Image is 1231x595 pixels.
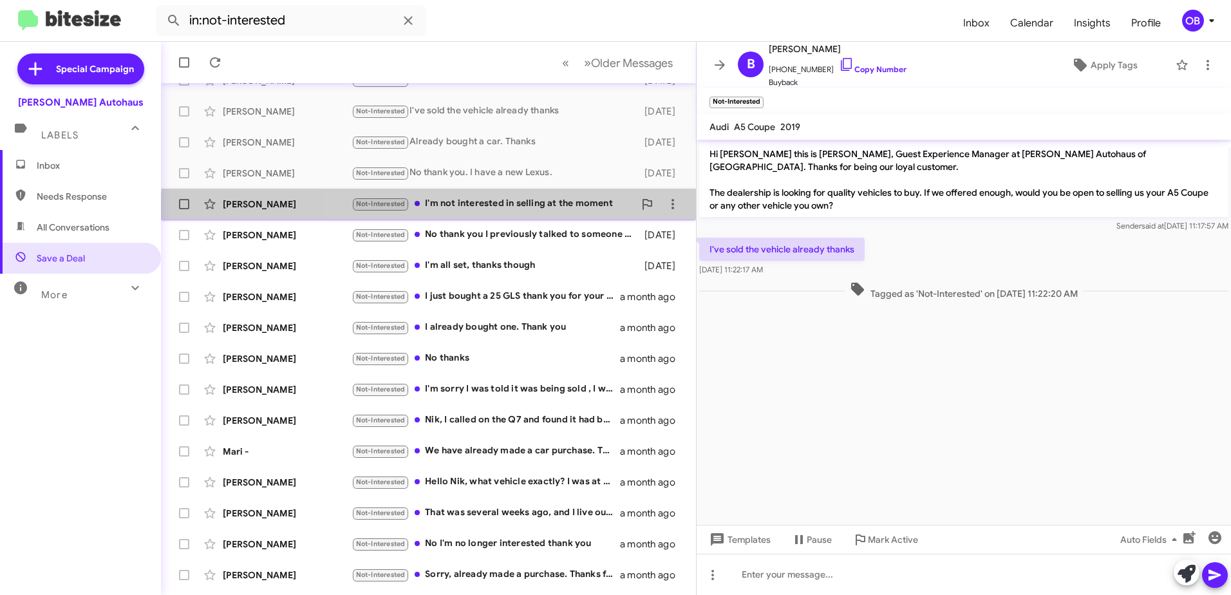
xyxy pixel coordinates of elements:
[223,569,352,581] div: [PERSON_NAME]
[620,414,686,427] div: a month ago
[639,260,686,272] div: [DATE]
[223,229,352,241] div: [PERSON_NAME]
[1064,5,1121,42] span: Insights
[1121,5,1171,42] a: Profile
[734,121,775,133] span: A5 Coupe
[18,96,144,109] div: [PERSON_NAME] Autohaus
[223,198,352,211] div: [PERSON_NAME]
[1038,53,1169,77] button: Apply Tags
[352,258,639,273] div: I'm all set, thanks though
[223,476,352,489] div: [PERSON_NAME]
[223,445,352,458] div: Mari -
[41,129,79,141] span: Labels
[223,136,352,149] div: [PERSON_NAME]
[356,478,406,486] span: Not-Interested
[223,105,352,118] div: [PERSON_NAME]
[223,383,352,396] div: [PERSON_NAME]
[352,135,639,149] div: Already bought a car. Thanks
[620,352,686,365] div: a month ago
[845,281,1083,300] span: Tagged as 'Not-Interested' on [DATE] 11:22:20 AM
[352,196,634,211] div: I'm not interested in selling at the moment
[223,260,352,272] div: [PERSON_NAME]
[356,571,406,579] span: Not-Interested
[1171,10,1217,32] button: OB
[1110,528,1192,551] button: Auto Fields
[37,221,109,234] span: All Conversations
[356,261,406,270] span: Not-Interested
[156,5,426,36] input: Search
[780,121,800,133] span: 2019
[352,475,620,489] div: Hello Nik, what vehicle exactly? I was at autohaus having my Mercedes serviced
[620,383,686,396] div: a month ago
[807,528,832,551] span: Pause
[223,167,352,180] div: [PERSON_NAME]
[356,385,406,393] span: Not-Interested
[639,229,686,241] div: [DATE]
[868,528,918,551] span: Mark Active
[699,238,865,261] p: I've sold the vehicle already thanks
[842,528,928,551] button: Mark Active
[223,290,352,303] div: [PERSON_NAME]
[352,536,620,551] div: No I'm no longer interested thank you
[709,97,764,108] small: Not-Interested
[352,413,620,428] div: Nik, I called on the Q7 and found it had been sold the previous evening and you had nothing else ...
[223,414,352,427] div: [PERSON_NAME]
[356,416,406,424] span: Not-Interested
[356,292,406,301] span: Not-Interested
[223,507,352,520] div: [PERSON_NAME]
[639,167,686,180] div: [DATE]
[37,252,85,265] span: Save a Deal
[356,138,406,146] span: Not-Interested
[620,290,686,303] div: a month ago
[356,231,406,239] span: Not-Interested
[747,54,755,75] span: B
[223,352,352,365] div: [PERSON_NAME]
[223,538,352,551] div: [PERSON_NAME]
[953,5,1000,42] a: Inbox
[17,53,144,84] a: Special Campaign
[769,76,907,89] span: Buyback
[41,289,68,301] span: More
[356,354,406,363] span: Not-Interested
[352,104,639,118] div: I've sold the vehicle already thanks
[352,382,620,397] div: I'm sorry I was told it was being sold , I was told by the fiancé company the buyers request from...
[620,476,686,489] div: a month ago
[709,121,729,133] span: Audi
[352,165,639,180] div: No thank you. I have a new Lexus.
[639,105,686,118] div: [DATE]
[697,528,781,551] button: Templates
[554,50,577,76] button: Previous
[769,41,907,57] span: [PERSON_NAME]
[37,159,146,172] span: Inbox
[352,444,620,458] div: We have already made a car purchase. Thank you
[620,445,686,458] div: a month ago
[620,321,686,334] div: a month ago
[781,528,842,551] button: Pause
[352,567,620,582] div: Sorry, already made a purchase. Thanks for following up.
[1116,221,1228,231] span: Sender [DATE] 11:17:57 AM
[562,55,569,71] span: «
[356,323,406,332] span: Not-Interested
[352,227,639,242] div: No thank you I previously talked to someone and explained my husband said that the price was to h...
[1182,10,1204,32] div: OB
[591,56,673,70] span: Older Messages
[839,64,907,74] a: Copy Number
[356,169,406,177] span: Not-Interested
[56,62,134,75] span: Special Campaign
[769,57,907,76] span: [PHONE_NUMBER]
[707,528,771,551] span: Templates
[352,320,620,335] div: I already bought one. Thank you
[352,505,620,520] div: That was several weeks ago, and I live outside of the state.
[356,447,406,455] span: Not-Interested
[639,136,686,149] div: [DATE]
[1091,53,1138,77] span: Apply Tags
[352,351,620,366] div: No thanks
[223,321,352,334] div: [PERSON_NAME]
[356,200,406,208] span: Not-Interested
[620,507,686,520] div: a month ago
[1120,528,1182,551] span: Auto Fields
[584,55,591,71] span: »
[356,509,406,517] span: Not-Interested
